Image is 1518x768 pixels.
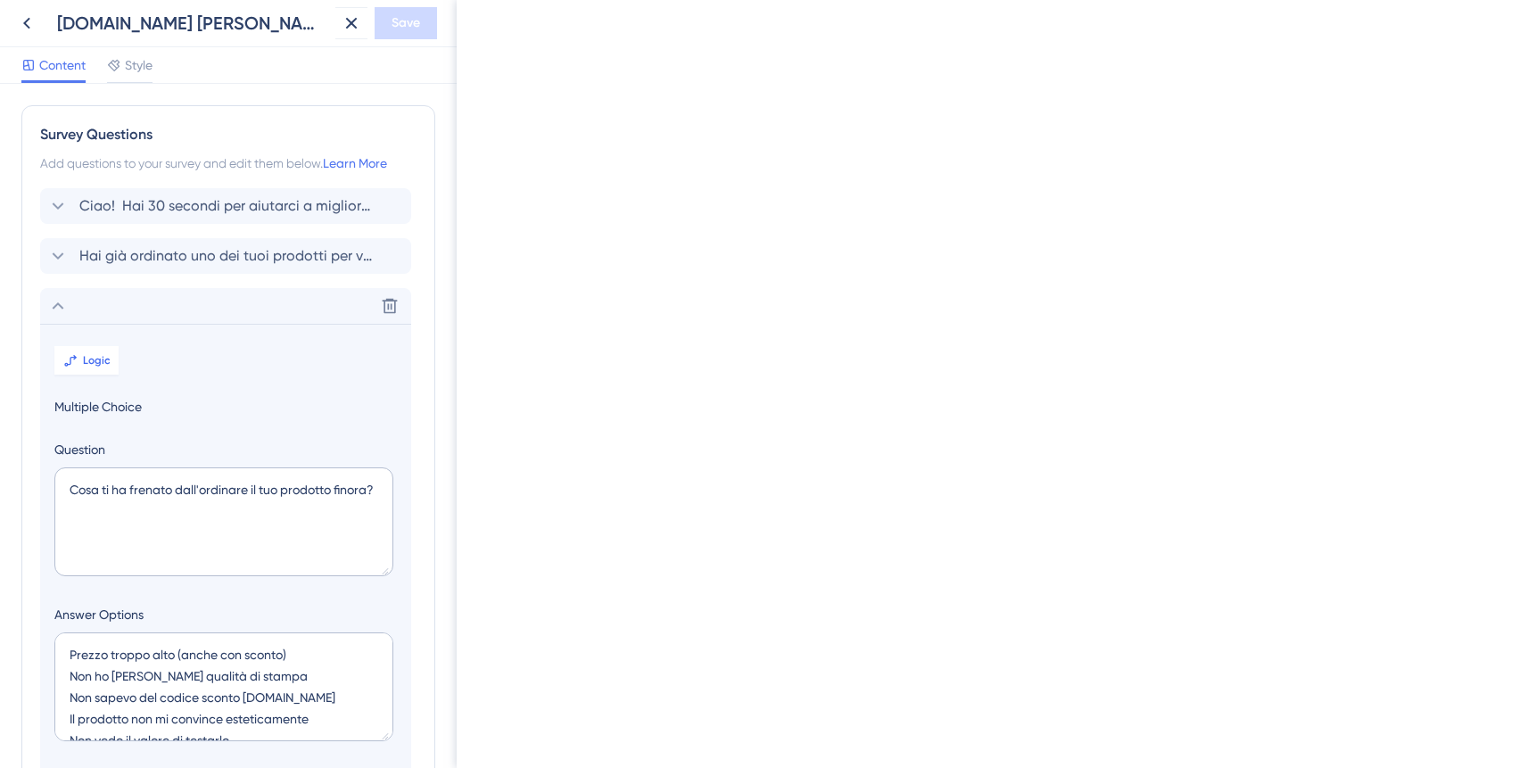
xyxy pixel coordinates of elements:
[79,245,374,267] span: Hai già ordinato uno dei tuoi prodotti per vedere come viene?
[79,195,374,217] span: Ciao! Hai 30 secondi per aiutarci a migliorare la tua esperienza?
[323,156,387,170] a: Learn More
[125,54,153,76] span: Style
[54,439,397,460] label: Question
[375,7,437,39] button: Save
[392,12,420,34] span: Save
[54,396,397,417] span: Multiple Choice
[54,632,393,741] textarea: Prezzo troppo alto (anche con sconto) Non ho [PERSON_NAME] qualità di stampa Non sapevo del codic...
[40,124,417,145] div: Survey Questions
[39,54,86,76] span: Content
[54,346,119,375] button: Logic
[57,11,328,36] div: [DOMAIN_NAME] [PERSON_NAME] IT
[83,353,111,367] span: Logic
[54,604,397,625] label: Answer Options
[40,153,417,174] div: Add questions to your survey and edit them below.
[54,467,393,576] textarea: Cosa ti ha frenato dall'ordinare il tuo prodotto finora?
